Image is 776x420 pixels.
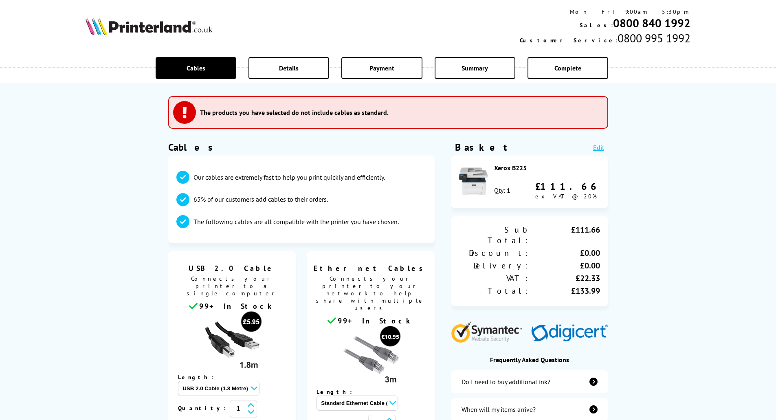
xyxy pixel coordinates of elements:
span: ex VAT @ 20% [535,193,597,200]
div: £111.66 [530,224,600,246]
span: Length: [178,374,222,381]
a: additional-ink [451,370,608,393]
span: Sales: [580,22,613,29]
span: USB 2.0 Cable [174,264,290,273]
div: £22.33 [530,273,600,284]
img: Printerland Logo [86,17,213,35]
span: 0800 995 1992 [618,31,690,46]
img: Xerox B225 [459,167,488,196]
div: Mon - Fri 9:00am - 5:30pm [520,8,690,15]
p: 65% of our customers add cables to their orders. [193,195,328,204]
div: £111.66 [535,180,600,193]
span: 99+ In Stock [199,301,275,311]
span: Ethernet Cables [313,264,429,273]
div: £133.99 [530,286,600,296]
img: Ethernet cable [340,325,401,387]
span: Cables [187,64,205,72]
div: Xerox B225 [494,164,600,172]
span: Complete [554,64,581,72]
div: Sub Total: [459,224,530,246]
div: £0.00 [530,248,600,258]
a: Edit [593,143,604,152]
div: VAT: [459,273,530,284]
div: When will my items arrive? [462,405,536,413]
span: Details [279,64,299,72]
span: Payment [369,64,394,72]
a: 0800 840 1992 [613,15,690,31]
p: The following cables are all compatible with the printer you have chosen. [193,217,399,226]
p: Our cables are extremely fast to help you print quickly and efficiently. [193,173,385,182]
span: Quantity: [178,405,230,412]
img: usb cable [201,311,262,372]
img: Symantec Website Security [451,319,528,343]
span: Summary [462,64,488,72]
span: Connects your printer to a single computer [172,273,292,301]
div: Do I need to buy additional ink? [462,378,550,386]
img: Digicert [531,324,608,343]
span: Length: [317,388,360,396]
div: Total: [459,286,530,296]
span: 99+ In Stock [338,316,413,325]
span: Connects your printer to your network to help share with multiple users [311,273,431,316]
span: Customer Service: [520,37,618,44]
div: Frequently Asked Questions [451,356,608,364]
div: Basket [455,141,508,154]
div: £0.00 [530,260,600,271]
div: Qty: 1 [494,186,510,194]
h1: Cables [168,141,435,154]
h3: The products you have selected do not include cables as standard. [200,108,389,117]
div: Delivery: [459,260,530,271]
div: Discount: [459,248,530,258]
